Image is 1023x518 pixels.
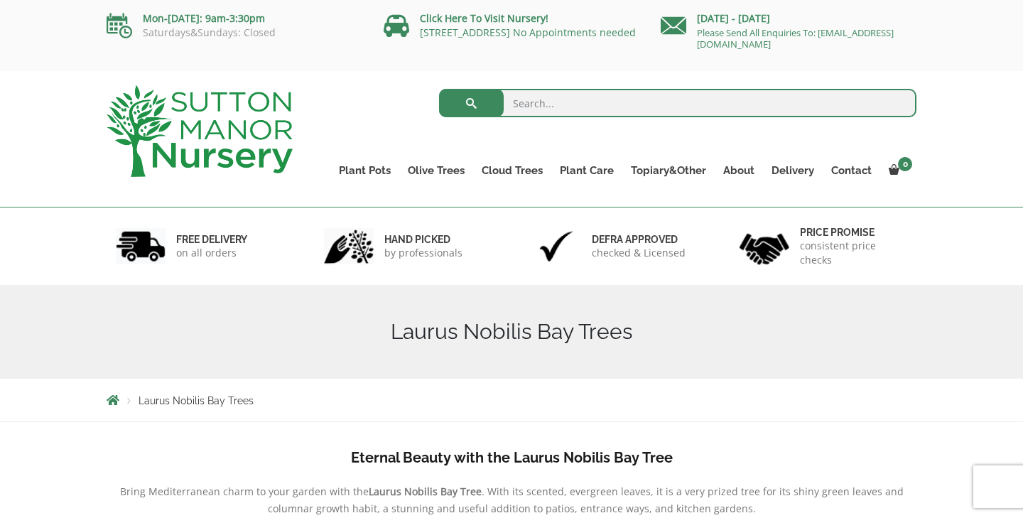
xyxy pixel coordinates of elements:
[107,10,362,27] p: Mon-[DATE]: 9am-3:30pm
[107,85,293,177] img: logo
[898,157,912,171] span: 0
[330,161,399,180] a: Plant Pots
[800,239,908,267] p: consistent price checks
[116,228,166,264] img: 1.jpg
[697,26,894,50] a: Please Send All Enquiries To: [EMAIL_ADDRESS][DOMAIN_NAME]
[592,233,686,246] h6: Defra approved
[120,485,369,498] span: Bring Mediterranean charm to your garden with the
[715,161,763,180] a: About
[473,161,551,180] a: Cloud Trees
[176,233,247,246] h6: FREE DELIVERY
[439,89,917,117] input: Search...
[176,246,247,260] p: on all orders
[268,485,904,515] span: . With its scented, evergreen leaves, it is a very prized tree for its shiny green leaves and col...
[384,246,462,260] p: by professionals
[384,233,462,246] h6: hand picked
[531,228,581,264] img: 3.jpg
[622,161,715,180] a: Topiary&Other
[420,11,548,25] a: Click Here To Visit Nursery!
[107,27,362,38] p: Saturdays&Sundays: Closed
[740,225,789,268] img: 4.jpg
[763,161,823,180] a: Delivery
[661,10,916,27] p: [DATE] - [DATE]
[420,26,636,39] a: [STREET_ADDRESS] No Appointments needed
[324,228,374,264] img: 2.jpg
[880,161,916,180] a: 0
[351,449,673,466] b: Eternal Beauty with the Laurus Nobilis Bay Tree
[107,394,916,406] nav: Breadcrumbs
[369,485,482,498] b: Laurus Nobilis Bay Tree
[551,161,622,180] a: Plant Care
[139,395,254,406] span: Laurus Nobilis Bay Trees
[399,161,473,180] a: Olive Trees
[800,226,908,239] h6: Price promise
[823,161,880,180] a: Contact
[592,246,686,260] p: checked & Licensed
[107,319,916,345] h1: Laurus Nobilis Bay Trees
